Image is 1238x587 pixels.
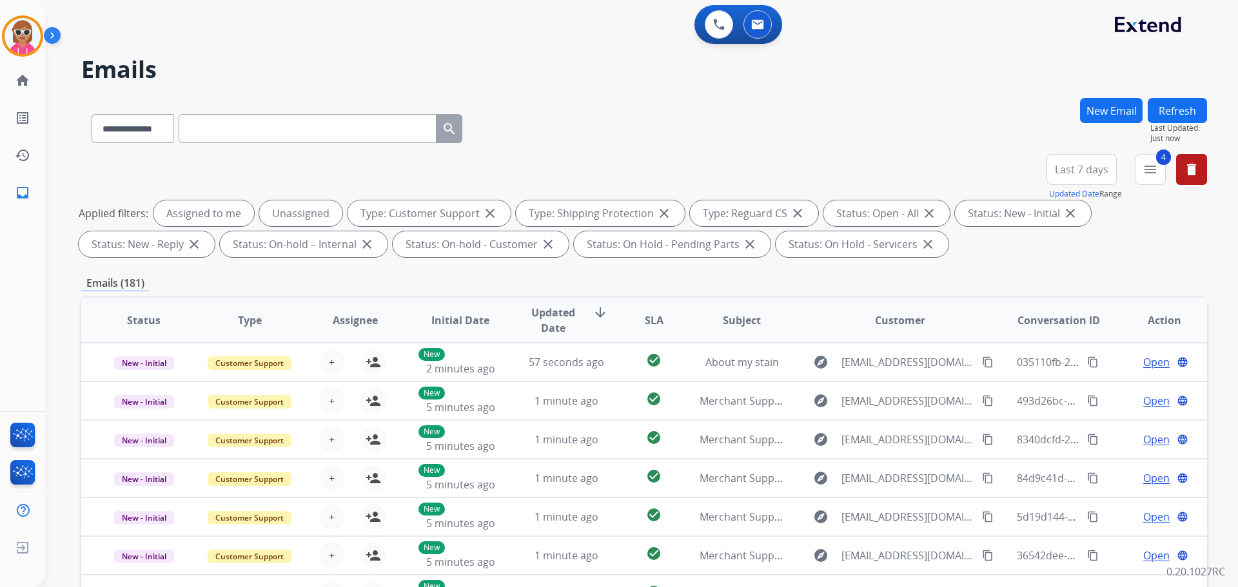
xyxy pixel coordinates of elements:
[841,548,974,563] span: [EMAIL_ADDRESS][DOMAIN_NAME]
[79,231,215,257] div: Status: New - Reply
[700,548,1065,563] span: Merchant Support #659851: How would you rate the support you received?
[1143,509,1170,524] span: Open
[1017,471,1213,485] span: 84d9c41d-711c-4b4c-867f-ea2481288d6e
[982,472,994,484] mat-icon: content_copy
[81,57,1207,82] h2: Emails
[790,206,805,221] mat-icon: close
[813,354,829,370] mat-icon: explore
[841,432,974,447] span: [EMAIL_ADDRESS][DOMAIN_NAME]
[348,200,511,226] div: Type: Customer Support
[813,470,829,486] mat-icon: explore
[79,206,148,221] p: Applied filters:
[366,432,381,447] mat-icon: person_add
[418,348,445,361] p: New
[5,18,41,54] img: avatar
[426,555,495,569] span: 5 minutes ago
[723,313,761,328] span: Subject
[535,432,598,447] span: 1 minute ago
[823,200,950,226] div: Status: Open - All
[1017,548,1215,563] span: 36542dee-ad78-43ab-a709-fcb4600ecdd7
[114,395,174,409] span: New - Initial
[329,548,335,563] span: +
[1143,432,1170,447] span: Open
[208,472,291,486] span: Customer Support
[1143,548,1170,563] span: Open
[700,432,1065,447] span: Merchant Support #659847: How would you rate the support you received?
[813,432,829,447] mat-icon: explore
[646,352,662,368] mat-icon: check_circle
[319,388,345,414] button: +
[15,185,30,200] mat-icon: inbox
[813,509,829,524] mat-icon: explore
[646,391,662,407] mat-icon: check_circle
[1148,98,1207,123] button: Refresh
[208,434,291,447] span: Customer Support
[982,356,994,368] mat-icon: content_copy
[1150,123,1207,133] span: Last Updated:
[1017,432,1208,447] span: 8340dcfd-2895-4f58-90a0-3449f5e5ac23
[1080,98,1143,123] button: New Email
[329,470,335,486] span: +
[813,548,829,563] mat-icon: explore
[1177,395,1188,407] mat-icon: language
[431,313,489,328] span: Initial Date
[329,354,335,370] span: +
[705,355,779,369] span: About my stain
[329,393,335,409] span: +
[319,543,345,568] button: +
[15,110,30,126] mat-icon: list_alt
[366,509,381,524] mat-icon: person_add
[366,470,381,486] mat-icon: person_add
[1143,354,1170,370] span: Open
[259,200,342,226] div: Unassigned
[645,313,663,328] span: SLA
[646,546,662,561] mat-icon: check_circle
[426,516,495,530] span: 5 minutes ago
[535,394,598,408] span: 1 minute ago
[1143,162,1158,177] mat-icon: menu
[127,313,161,328] span: Status
[1017,355,1211,369] span: 035110fb-22a8-4bda-9b1b-60d0c16f99f9
[841,509,974,524] span: [EMAIL_ADDRESS][DOMAIN_NAME]
[426,439,495,453] span: 5 minutes ago
[393,231,569,257] div: Status: On-hold - Customer
[1055,167,1108,172] span: Last 7 days
[1166,564,1225,579] p: 0.20.1027RC
[81,275,150,291] p: Emails (181)
[426,361,495,376] span: 2 minutes ago
[418,425,445,438] p: New
[535,548,598,563] span: 1 minute ago
[516,200,685,226] div: Type: Shipping Protection
[114,511,174,524] span: New - Initial
[238,313,262,328] span: Type
[359,236,375,252] mat-icon: close
[955,200,1091,226] div: Status: New - Initial
[1087,356,1099,368] mat-icon: content_copy
[114,434,174,447] span: New - Initial
[1049,188,1122,199] span: Range
[418,464,445,477] p: New
[776,231,948,257] div: Status: On Hold - Servicers
[418,387,445,399] p: New
[982,550,994,561] mat-icon: content_copy
[700,394,1065,408] span: Merchant Support #659849: How would you rate the support you received?
[114,550,174,563] span: New - Initial
[482,206,498,221] mat-icon: close
[319,504,345,530] button: +
[540,236,556,252] mat-icon: close
[646,507,662,523] mat-icon: check_circle
[841,470,974,486] span: [EMAIL_ADDRESS][DOMAIN_NAME]
[319,427,345,452] button: +
[153,200,254,226] div: Assigned to me
[1177,550,1188,561] mat-icon: language
[1063,206,1078,221] mat-icon: close
[1046,154,1117,185] button: Last 7 days
[535,471,598,485] span: 1 minute ago
[366,393,381,409] mat-icon: person_add
[319,349,345,375] button: +
[690,200,818,226] div: Type: Reguard CS
[366,548,381,563] mat-icon: person_add
[418,541,445,554] p: New
[841,354,974,370] span: [EMAIL_ADDRESS][DOMAIN_NAME]
[700,510,1065,524] span: Merchant Support #659854: How would you rate the support you received?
